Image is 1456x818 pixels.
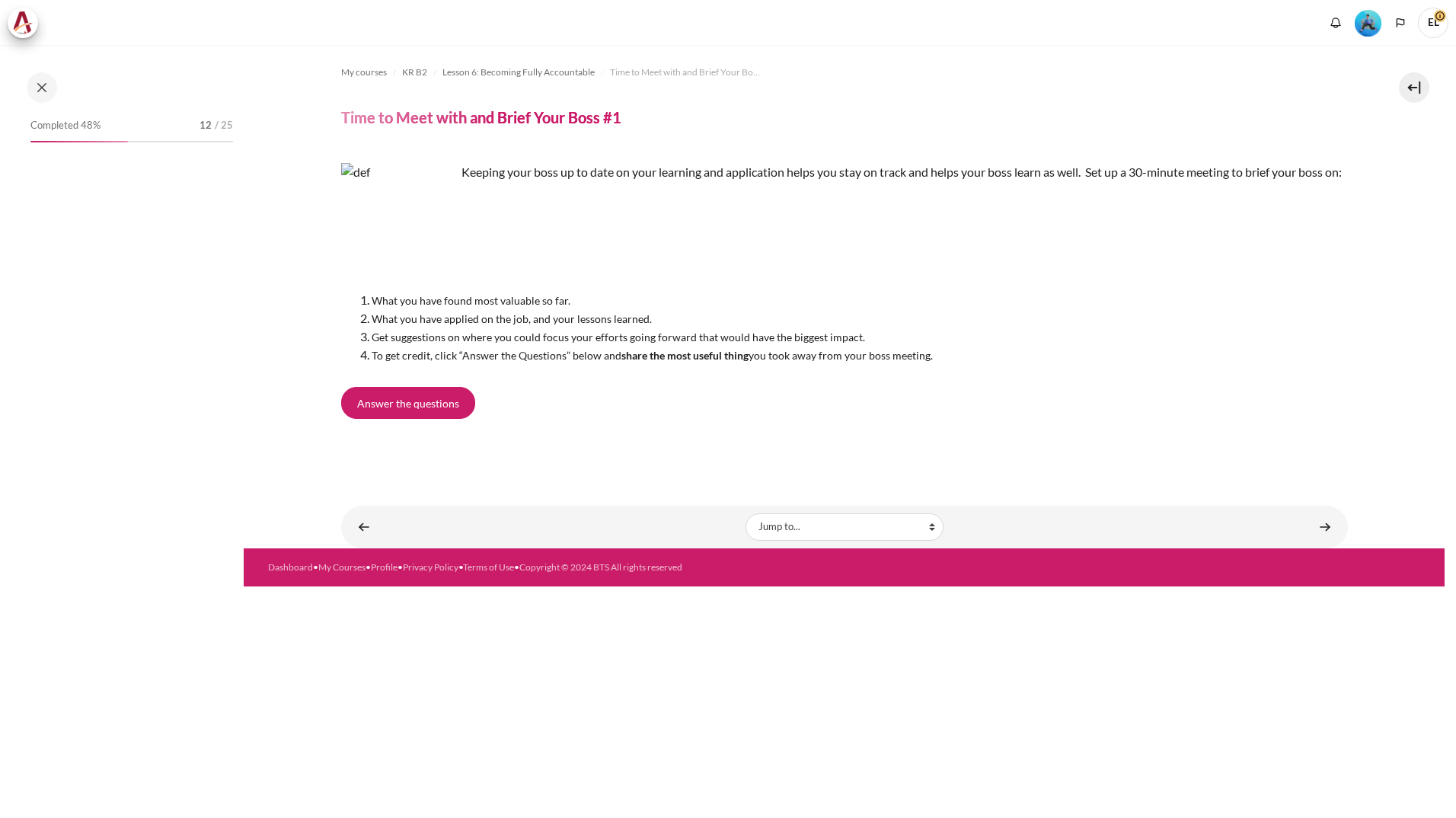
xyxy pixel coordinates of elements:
[341,163,455,277] img: def
[371,561,398,573] a: Profile
[1310,512,1340,542] a: Case of the Missing Words ►
[357,395,459,411] span: Answer the questions
[341,387,475,419] a: Answer the questions
[341,63,387,81] a: My courses
[349,512,379,542] a: ◄ Lesson 6 Summary
[1349,8,1387,37] a: Level #3
[372,331,865,343] span: Get suggestions on where you could focus your efforts going forward that would have the biggest i...
[519,561,682,573] a: Copyright © 2024 BTS All rights reserved
[341,66,387,79] span: My courses
[244,45,1445,548] section: Content
[268,561,910,574] div: • • • • •
[403,561,458,573] a: Privacy Policy
[463,561,514,573] a: Terms of Use
[30,141,128,142] div: 48%
[621,349,749,362] strong: share the most useful thing
[8,8,46,38] a: Architeck Architeck
[215,118,233,133] span: / 25
[1418,8,1448,38] a: User menu
[341,60,1348,85] nav: Navigation bar
[372,294,570,307] span: What you have found most valuable so far.
[268,561,313,573] a: Dashboard
[318,561,366,573] a: My Courses
[610,66,762,79] span: Time to Meet with and Brief Your Boss #1
[402,63,427,81] a: KR B2
[1324,11,1347,34] div: Show notification window with no new notifications
[341,107,621,127] h4: Time to Meet with and Brief Your Boss #1
[341,163,1348,364] div: Keeping your boss up to date on your learning and application helps you stay on track and helps y...
[610,63,762,81] a: Time to Meet with and Brief Your Boss #1
[1355,10,1381,37] img: Level #3
[442,63,595,81] a: Lesson 6: Becoming Fully Accountable
[372,349,933,362] span: To get credit, click “Answer the Questions” below and you took away from your boss meeting.
[442,66,595,79] span: Lesson 6: Becoming Fully Accountable
[1355,8,1381,37] div: Level #3
[12,11,34,34] img: Architeck
[1389,11,1412,34] button: Languages
[372,312,652,325] span: What you have applied on the job, and your lessons learned.
[1418,8,1448,38] span: EL
[402,66,427,79] span: KR B2
[30,118,101,133] span: Completed 48%
[200,118,212,133] span: 12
